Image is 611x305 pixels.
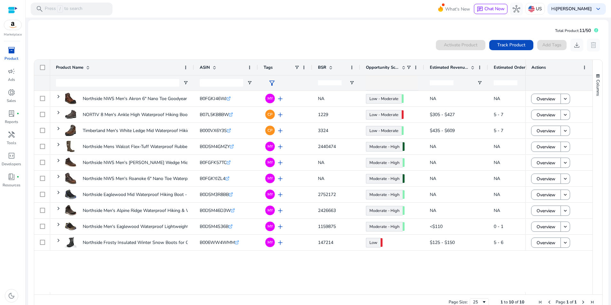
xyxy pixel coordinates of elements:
p: Northside Mens Walcot Flex-Tuff Waterproof Rubber Boot- All-Day... [83,140,221,153]
span: CP [267,129,273,132]
img: 41fdSnCRuCL._AC_US40_.jpg [65,125,76,136]
span: B000VX6Y3S [200,128,227,134]
span: B0FGKYJZL4 [200,176,225,182]
img: 31kq1pwga3L._AC_US40_.jpg [65,141,76,152]
button: Overview [531,222,561,232]
span: What's New [445,4,470,15]
span: 2426663 [318,207,336,214]
span: B07L5KB8BW [200,112,229,118]
span: download [573,41,581,49]
span: Overview [537,172,555,185]
img: us.svg [528,6,535,12]
button: Overview [531,238,561,248]
p: Northside Men's Eaglewood Waterproof Lightweight Hiking Shoe... [83,220,217,233]
mat-icon: keyboard_arrow_down [562,144,568,150]
span: campaign [8,67,15,75]
span: 5 - 6 [494,239,503,246]
span: handyman [8,131,15,138]
img: 41blVWMsLXL._AC_US40_.jpg [65,189,76,200]
span: MY [267,240,273,244]
span: 74.63 [403,174,405,183]
img: 41AVGmhQDwL._AC_US40_.jpg [65,109,76,120]
a: Moderate - High [366,158,403,168]
span: code_blocks [8,152,15,160]
span: MY [267,145,273,148]
span: 1 [566,299,569,305]
button: Overview [531,158,561,168]
button: Overview [531,126,561,136]
span: NA [430,207,436,214]
span: MY [267,97,273,100]
span: / [57,5,63,12]
mat-icon: keyboard_arrow_down [562,224,568,230]
span: Overview [537,156,555,169]
span: fiber_manual_record [17,176,19,178]
a: Moderate - High [366,222,403,231]
mat-icon: keyboard_arrow_down [562,128,568,134]
button: Open Filter Menu [349,80,354,85]
span: Overview [537,108,555,121]
span: Overview [537,220,555,233]
span: Overview [537,124,555,137]
mat-icon: keyboard_arrow_down [562,240,568,246]
span: 10 [519,299,524,305]
span: NA [318,96,324,102]
span: 1229 [318,112,328,118]
span: 1159875 [318,223,336,230]
span: 2752172 [318,192,336,198]
span: 66.19 [403,222,405,231]
span: 3324 [318,128,328,134]
span: keyboard_arrow_down [594,5,602,13]
button: hub [510,3,523,15]
span: B0FGKJ46WJ [200,96,227,102]
span: donut_small [8,89,15,96]
span: Overview [537,204,555,217]
span: NA [494,96,500,102]
p: Resources [3,182,20,188]
img: 41ib5xnmpVL._AC_US40_.jpg [65,237,76,248]
p: Reports [5,119,18,125]
button: download [570,39,583,51]
input: Product Name Filter Input [56,79,179,87]
button: Overview [531,142,561,152]
div: Previous Page [547,300,552,305]
span: 50.37 [402,126,404,135]
div: Next Page [581,300,586,305]
p: Hi [551,7,592,11]
p: Tools [7,140,16,146]
a: Moderate - High [366,206,403,215]
a: Low - Moderate [366,126,402,136]
p: Northside Frosty Insulated Winter Snow Boots for Girls and Boys... [83,236,218,249]
span: NA [494,160,500,166]
span: Chat Now [484,6,505,12]
span: 1 [574,299,577,305]
span: NA [318,160,324,166]
span: Estimated Orders/Day [494,65,532,70]
span: add [276,143,284,151]
span: lab_profile [8,110,15,117]
button: Overview [531,206,561,216]
span: Page [556,299,565,305]
span: 147214 [318,239,333,246]
button: Open Filter Menu [477,80,482,85]
span: B0DSM4GMZY [200,144,230,150]
p: Press to search [45,5,82,12]
span: 64.43 [403,206,405,215]
span: 38.59 [381,238,383,247]
mat-icon: keyboard_arrow_down [562,112,568,118]
p: Timberland Men's White Ledge Mid Waterproof Hiking Boot [83,124,203,137]
img: 41Ia9eYyo4L._AC_US40_.jpg [65,205,76,216]
span: add [276,191,284,199]
div: Last Page [590,300,595,305]
span: B0DSM4S36B [200,223,228,230]
span: B006WW4WMM [200,239,235,246]
mat-icon: keyboard_arrow_down [562,208,568,214]
span: ASIN [200,65,210,70]
button: Track Product [489,40,533,50]
span: MY [267,176,273,180]
p: Product [4,56,18,61]
span: 2440474 [318,144,336,150]
span: 49.35 [402,110,404,119]
span: add [276,111,284,119]
img: 41er1fa8mML._AC_US40_.jpg [65,173,76,184]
